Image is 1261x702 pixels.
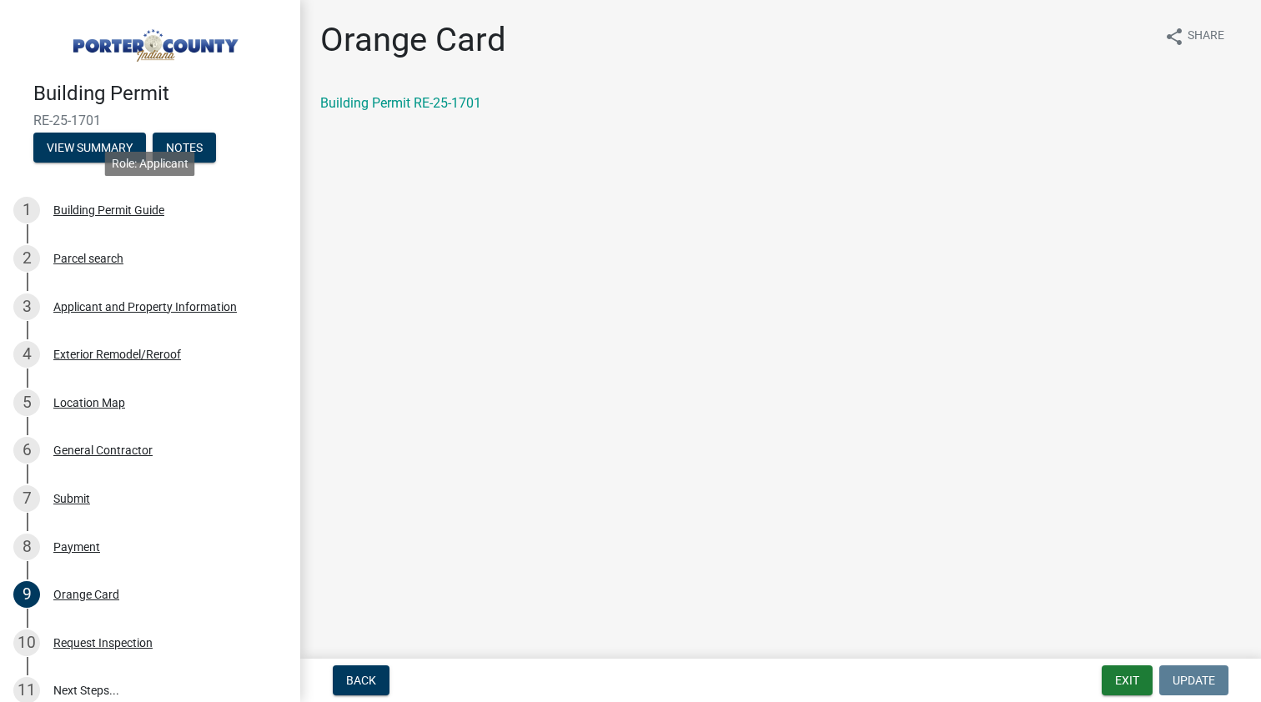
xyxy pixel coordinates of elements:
div: 10 [13,629,40,656]
i: share [1164,27,1184,47]
h4: Building Permit [33,82,287,106]
span: Share [1188,27,1224,47]
div: 2 [13,245,40,272]
div: 5 [13,389,40,416]
button: View Summary [33,133,146,163]
div: 9 [13,581,40,608]
div: 6 [13,437,40,464]
button: shareShare [1151,20,1238,53]
img: Porter County, Indiana [33,18,274,64]
div: 7 [13,485,40,512]
div: 3 [13,293,40,320]
button: Update [1159,665,1228,695]
div: Request Inspection [53,637,153,649]
wm-modal-confirm: Notes [153,142,216,155]
div: Applicant and Property Information [53,301,237,313]
div: Payment [53,541,100,553]
div: Submit [53,493,90,504]
h1: Orange Card [320,20,506,60]
span: Back [346,674,376,687]
div: 4 [13,341,40,368]
div: Exterior Remodel/Reroof [53,348,181,360]
div: Parcel search [53,253,123,264]
div: Building Permit Guide [53,204,164,216]
div: Role: Applicant [105,152,195,176]
div: Location Map [53,397,125,409]
button: Exit [1102,665,1153,695]
span: RE-25-1701 [33,113,267,128]
div: 8 [13,534,40,560]
div: Orange Card [53,589,119,600]
div: 1 [13,197,40,223]
button: Notes [153,133,216,163]
wm-modal-confirm: Summary [33,142,146,155]
a: Building Permit RE-25-1701 [320,95,481,111]
button: Back [333,665,389,695]
div: General Contractor [53,444,153,456]
span: Update [1173,674,1215,687]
